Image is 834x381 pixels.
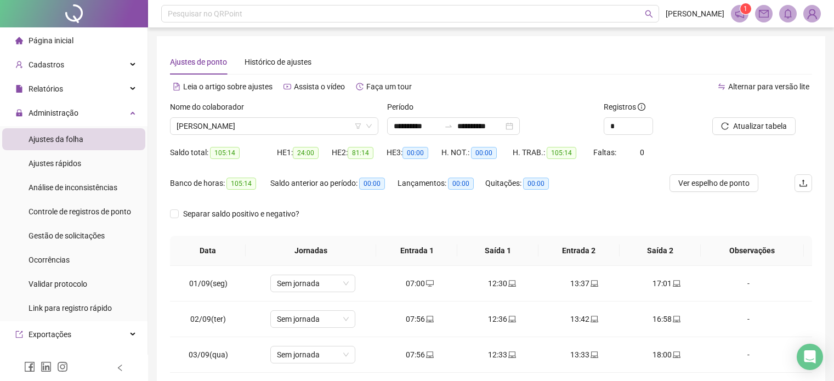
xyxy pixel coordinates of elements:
[507,351,516,359] span: laptop
[783,9,793,19] span: bell
[277,311,349,327] span: Sem jornada
[24,361,35,372] span: facebook
[604,101,645,113] span: Registros
[356,83,364,90] span: history
[552,313,617,325] div: 13:42
[359,178,385,190] span: 00:00
[638,103,645,111] span: info-circle
[277,146,332,159] div: HE 1:
[29,330,71,339] span: Exportações
[799,179,808,187] span: upload
[366,82,412,91] span: Faça um tour
[388,313,452,325] div: 07:56
[733,120,787,132] span: Atualizar tabela
[15,37,23,44] span: home
[29,109,78,117] span: Administração
[29,84,63,93] span: Relatórios
[634,313,699,325] div: 16:58
[387,101,421,113] label: Período
[620,236,701,266] th: Saída 2
[470,349,535,361] div: 12:33
[441,146,513,159] div: H. NOT.:
[15,61,23,69] span: user-add
[189,279,228,288] span: 01/09(seg)
[15,85,23,93] span: file
[640,148,644,157] span: 0
[672,280,680,287] span: laptop
[170,58,227,66] span: Ajustes de ponto
[283,83,291,90] span: youtube
[538,236,620,266] th: Entrada 2
[634,349,699,361] div: 18:00
[470,277,535,289] div: 12:30
[701,236,804,266] th: Observações
[716,349,781,361] div: -
[29,255,70,264] span: Ocorrências
[29,207,131,216] span: Controle de registros de ponto
[670,174,758,192] button: Ver espelho de ponto
[170,177,270,190] div: Banco de horas:
[15,331,23,338] span: export
[29,159,81,168] span: Ajustes rápidos
[740,3,751,14] sup: 1
[402,147,428,159] span: 00:00
[744,5,747,13] span: 1
[678,177,750,189] span: Ver espelho de ponto
[735,9,745,19] span: notification
[507,315,516,323] span: laptop
[425,280,434,287] span: desktop
[190,315,226,323] span: 02/09(ter)
[672,315,680,323] span: laptop
[294,82,345,91] span: Assista o vídeo
[804,5,820,22] img: 94301
[589,315,598,323] span: laptop
[666,8,724,20] span: [PERSON_NAME]
[177,118,372,134] span: GABRIELA VIEIRA DE MORAES
[376,236,457,266] th: Entrada 1
[189,350,228,359] span: 03/09(qua)
[712,117,796,135] button: Atualizar tabela
[170,146,277,159] div: Saldo total:
[485,177,565,190] div: Quitações:
[366,123,372,129] span: down
[759,9,769,19] span: mail
[210,147,240,159] span: 105:14
[470,313,535,325] div: 12:36
[173,83,180,90] span: file-text
[444,122,453,130] span: to
[471,147,497,159] span: 00:00
[552,349,617,361] div: 13:33
[797,344,823,370] div: Open Intercom Messenger
[270,177,398,190] div: Saldo anterior ao período:
[277,346,349,363] span: Sem jornada
[116,364,124,372] span: left
[388,349,452,361] div: 07:56
[645,10,653,18] span: search
[29,231,105,240] span: Gestão de solicitações
[593,148,618,157] span: Faltas:
[29,354,69,363] span: Integrações
[29,36,73,45] span: Página inicial
[513,146,593,159] div: H. TRAB.:
[672,351,680,359] span: laptop
[728,82,809,91] span: Alternar para versão lite
[716,277,781,289] div: -
[355,123,361,129] span: filter
[507,280,516,287] span: laptop
[41,361,52,372] span: linkedin
[29,183,117,192] span: Análise de inconsistências
[246,236,376,266] th: Jornadas
[29,280,87,288] span: Validar protocolo
[179,208,304,220] span: Separar saldo positivo e negativo?
[523,178,549,190] span: 00:00
[388,277,452,289] div: 07:00
[183,82,273,91] span: Leia o artigo sobre ajustes
[170,236,246,266] th: Data
[721,122,729,130] span: reload
[589,280,598,287] span: laptop
[348,147,373,159] span: 81:14
[398,177,485,190] div: Lançamentos:
[29,135,83,144] span: Ajustes da folha
[293,147,319,159] span: 24:00
[226,178,256,190] span: 105:14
